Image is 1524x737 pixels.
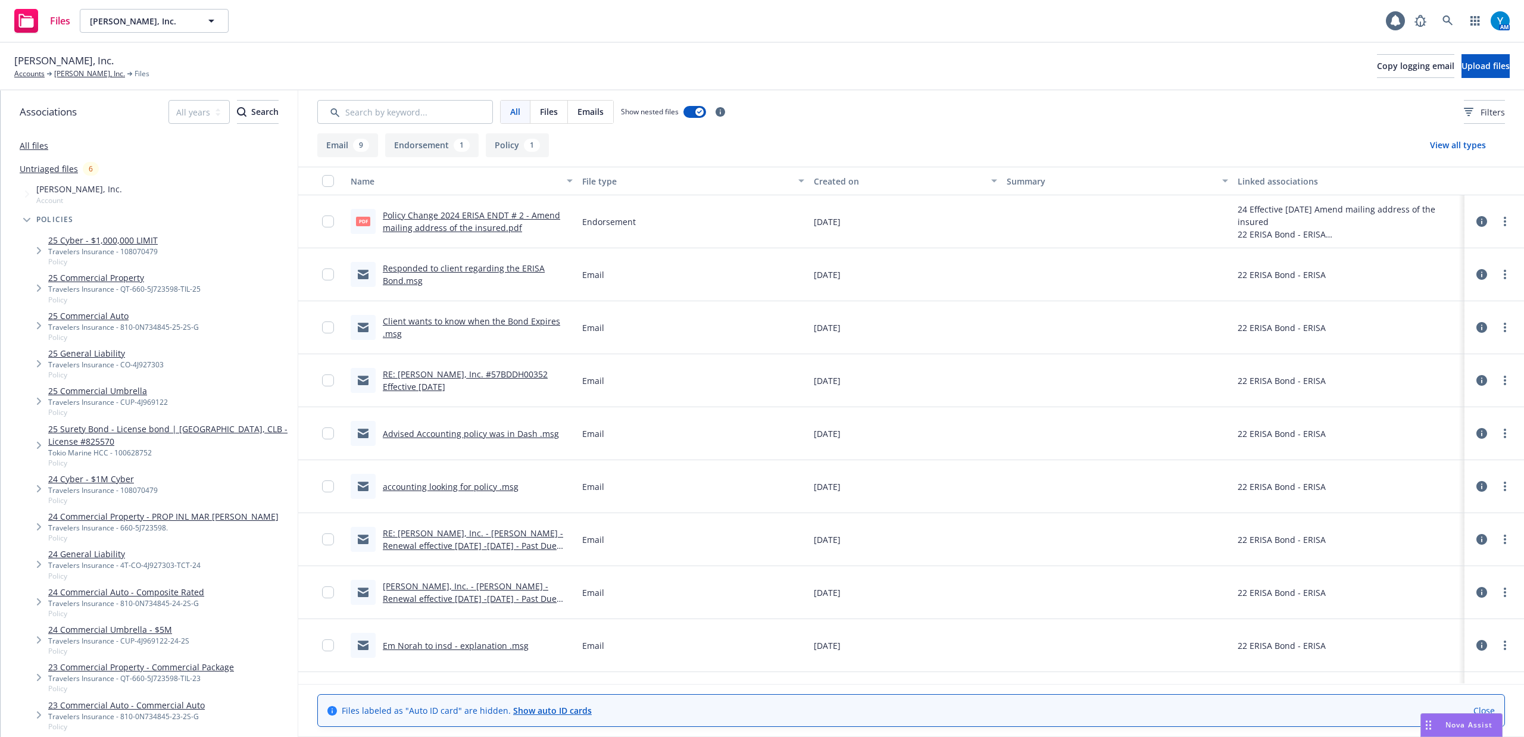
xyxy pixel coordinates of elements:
[1233,167,1464,195] button: Linked associations
[1464,106,1505,118] span: Filters
[1461,60,1510,71] span: Upload files
[577,105,604,118] span: Emails
[1238,321,1326,334] div: 22 ERISA Bond - ERISA
[48,485,158,495] div: Travelers Insurance - 108070479
[48,510,279,523] a: 24 Commercial Property - PROP INL MAR [PERSON_NAME]
[48,586,204,598] a: 24 Commercial Auto - Composite Rated
[1491,11,1510,30] img: photo
[14,53,114,68] span: [PERSON_NAME], Inc.
[36,183,122,195] span: [PERSON_NAME], Inc.
[20,163,78,175] a: Untriaged files
[1238,480,1326,493] div: 22 ERISA Bond - ERISA
[48,722,205,732] span: Policy
[135,68,149,79] span: Files
[356,217,370,226] span: pdf
[582,533,604,546] span: Email
[48,661,234,673] a: 23 Commercial Property - Commercial Package
[1002,167,1233,195] button: Summary
[814,427,841,440] span: [DATE]
[383,210,560,233] a: Policy Change 2024 ERISA ENDT # 2 - Amend mailing address of the insured.pdf
[1498,214,1512,229] a: more
[1464,100,1505,124] button: Filters
[48,385,168,397] a: 25 Commercial Umbrella
[814,480,841,493] span: [DATE]
[1411,133,1505,157] button: View all types
[353,139,369,152] div: 9
[48,646,189,656] span: Policy
[48,332,199,342] span: Policy
[1463,9,1487,33] a: Switch app
[1409,9,1432,33] a: Report a Bug
[1007,175,1216,188] div: Summary
[582,216,636,228] span: Endorsement
[36,216,74,223] span: Policies
[809,167,1002,195] button: Created on
[814,586,841,599] span: [DATE]
[577,167,809,195] button: File type
[48,623,189,636] a: 24 Commercial Umbrella - $5M
[322,374,334,386] input: Toggle Row Selected
[322,321,334,333] input: Toggle Row Selected
[1238,175,1460,188] div: Linked associations
[322,427,334,439] input: Toggle Row Selected
[322,175,334,187] input: Select all
[90,15,193,27] span: [PERSON_NAME], Inc.
[83,162,99,176] div: 6
[582,321,604,334] span: Email
[1498,532,1512,546] a: more
[1377,54,1454,78] button: Copy logging email
[1238,586,1326,599] div: 22 ERISA Bond - ERISA
[383,580,557,617] a: [PERSON_NAME], Inc. - [PERSON_NAME] - Renewal effective [DATE] -[DATE] - Past Due Notice
[383,263,545,286] a: Responded to client regarding the ERISA Bond.msg
[582,427,604,440] span: Email
[486,133,549,157] button: Policy
[582,268,604,281] span: Email
[50,16,70,26] span: Files
[48,347,164,360] a: 25 General Liability
[582,639,604,652] span: Email
[1445,720,1492,730] span: Nova Assist
[237,107,246,117] svg: Search
[342,704,592,717] span: Files labeled as "Auto ID card" are hidden.
[54,68,125,79] a: [PERSON_NAME], Inc.
[48,560,201,570] div: Travelers Insurance - 4T-CO-4J927303-TCT-24
[510,105,520,118] span: All
[1238,203,1460,228] div: 24 Effective [DATE] Amend mailing address of the insured
[48,571,201,581] span: Policy
[36,195,122,205] span: Account
[322,480,334,492] input: Toggle Row Selected
[1473,704,1495,717] a: Close
[582,175,791,188] div: File type
[1238,533,1326,546] div: 22 ERISA Bond - ERISA
[351,175,560,188] div: Name
[48,448,293,458] div: Tokio Marine HCC - 100628752
[814,216,841,228] span: [DATE]
[48,608,204,619] span: Policy
[48,683,234,694] span: Policy
[582,586,604,599] span: Email
[48,523,279,533] div: Travelers Insurance - 660-5J723598.
[48,322,199,332] div: Travelers Insurance - 810-0N734845-25-2S-G
[48,495,158,505] span: Policy
[48,548,201,560] a: 24 General Liability
[1498,638,1512,652] a: more
[1420,713,1503,737] button: Nova Assist
[814,374,841,387] span: [DATE]
[48,271,201,284] a: 25 Commercial Property
[1498,426,1512,441] a: more
[383,428,559,439] a: Advised Accounting policy was in Dash .msg
[48,310,199,322] a: 25 Commercial Auto
[383,481,519,492] a: accounting looking for policy .msg
[48,699,205,711] a: 23 Commercial Auto - Commercial Auto
[346,167,577,195] button: Name
[48,711,205,722] div: Travelers Insurance - 810-0N734845-23-2S-G
[1238,374,1326,387] div: 22 ERISA Bond - ERISA
[1498,267,1512,282] a: more
[814,268,841,281] span: [DATE]
[237,100,279,124] button: SearchSearch
[513,705,592,716] a: Show auto ID cards
[48,246,158,257] div: Travelers Insurance - 108070479
[48,295,201,305] span: Policy
[48,360,164,370] div: Travelers Insurance - CO-4J927303
[383,527,563,564] a: RE: [PERSON_NAME], Inc. - [PERSON_NAME] - Renewal effective [DATE] -[DATE] - Past Due Notice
